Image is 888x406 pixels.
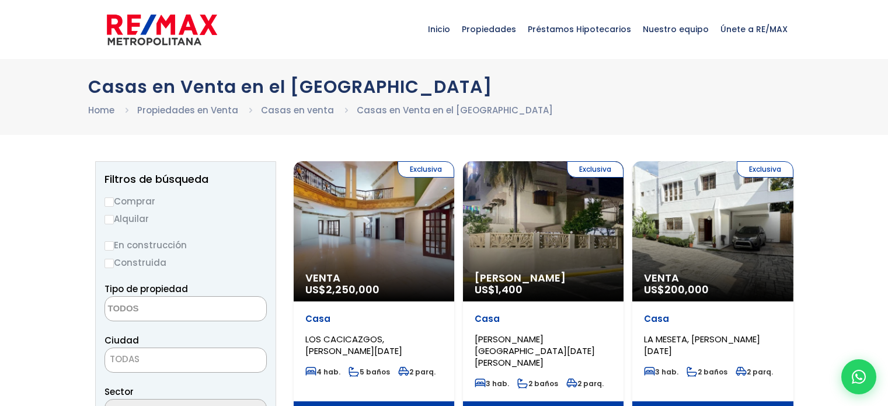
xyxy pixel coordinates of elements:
[105,283,188,295] span: Tipo de propiedad
[687,367,727,377] span: 2 baños
[644,282,709,297] span: US$
[110,353,140,365] span: TODAS
[88,104,114,116] a: Home
[644,367,678,377] span: 3 hab.
[261,104,334,116] a: Casas en venta
[105,173,267,185] h2: Filtros de búsqueda
[522,12,637,47] span: Préstamos Hipotecarios
[644,313,781,325] p: Casa
[475,333,595,369] span: [PERSON_NAME][GEOGRAPHIC_DATA][DATE][PERSON_NAME]
[105,348,267,373] span: TODAS
[305,333,402,357] span: LOS CACICAZGOS, [PERSON_NAME][DATE]
[105,297,218,322] textarea: Search
[105,215,114,224] input: Alquilar
[475,313,612,325] p: Casa
[105,197,114,207] input: Comprar
[137,104,238,116] a: Propiedades en Venta
[567,161,624,178] span: Exclusiva
[517,379,558,388] span: 2 baños
[88,77,800,97] h1: Casas en Venta en el [GEOGRAPHIC_DATA]
[736,367,773,377] span: 2 parq.
[305,313,443,325] p: Casa
[664,282,709,297] span: 200,000
[105,194,267,209] label: Comprar
[305,367,340,377] span: 4 hab.
[105,255,267,270] label: Construida
[305,272,443,284] span: Venta
[475,282,523,297] span: US$
[422,12,456,47] span: Inicio
[495,282,523,297] span: 1,400
[398,367,436,377] span: 2 parq.
[305,282,379,297] span: US$
[349,367,390,377] span: 5 baños
[105,259,114,268] input: Construida
[326,282,379,297] span: 2,250,000
[357,103,553,117] li: Casas en Venta en el [GEOGRAPHIC_DATA]
[105,211,267,226] label: Alquilar
[105,241,114,251] input: En construcción
[107,12,217,47] img: remax-metropolitana-logo
[737,161,793,178] span: Exclusiva
[105,334,139,346] span: Ciudad
[456,12,522,47] span: Propiedades
[475,379,509,388] span: 3 hab.
[105,238,267,252] label: En construcción
[105,351,266,367] span: TODAS
[644,333,760,357] span: LA MESETA, [PERSON_NAME][DATE]
[475,272,612,284] span: [PERSON_NAME]
[637,12,715,47] span: Nuestro equipo
[715,12,793,47] span: Únete a RE/MAX
[398,161,454,178] span: Exclusiva
[105,386,134,398] span: Sector
[644,272,781,284] span: Venta
[566,379,604,388] span: 2 parq.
